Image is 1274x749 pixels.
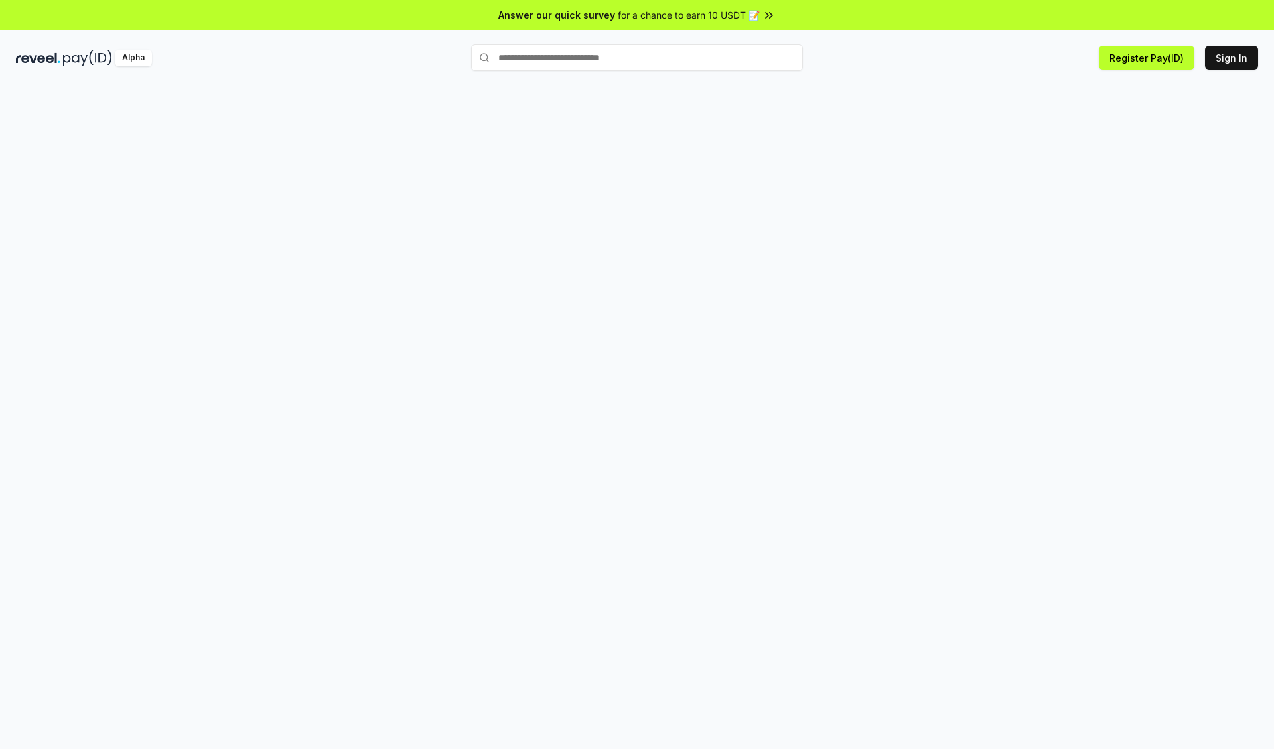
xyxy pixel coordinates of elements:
img: reveel_dark [16,50,60,66]
div: Alpha [115,50,152,66]
button: Sign In [1205,46,1258,70]
span: for a chance to earn 10 USDT 📝 [618,8,760,22]
button: Register Pay(ID) [1099,46,1194,70]
span: Answer our quick survey [498,8,615,22]
img: pay_id [63,50,112,66]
